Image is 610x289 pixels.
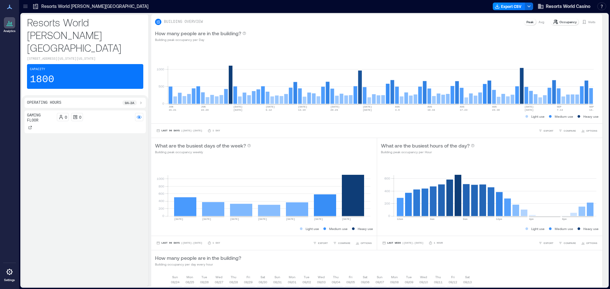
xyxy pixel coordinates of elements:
[201,108,209,111] text: 22-28
[159,192,164,195] tspan: 600
[537,128,555,134] button: EXPORT
[155,30,241,37] p: How many people are in the building?
[289,274,295,279] p: Mon
[405,279,413,285] p: 09/09
[419,279,428,285] p: 09/10
[564,241,576,245] span: COMPARE
[155,149,251,154] p: Building peak occupancy weekly
[493,3,525,10] button: Export CSV
[201,274,207,279] p: Tue
[155,37,246,42] p: Building peak occupancy per Day
[247,274,250,279] p: Fri
[384,189,390,193] tspan: 400
[531,114,545,119] p: Light use
[492,105,497,108] text: AUG
[332,240,352,246] button: COMPARE
[30,67,45,72] p: Capacity
[125,100,134,105] p: 9a - 3a
[580,240,599,246] button: OPTIONS
[231,274,236,279] p: Thu
[361,241,372,245] span: OPTIONS
[298,105,307,108] text: [DATE]
[435,274,441,279] p: Thu
[317,279,326,285] p: 09/03
[215,279,223,285] p: 08/27
[361,279,369,285] p: 09/06
[201,105,206,108] text: JUN
[465,274,470,279] p: Sat
[162,214,164,218] tspan: 0
[79,115,81,120] p: 0
[346,279,355,285] p: 09/05
[30,73,54,86] p: 1800
[406,274,412,279] p: Tue
[186,274,193,279] p: Mon
[427,105,432,108] text: AUG
[186,279,194,285] p: 08/25
[451,274,455,279] p: Fri
[27,100,61,105] p: Operating Hours
[583,226,599,231] p: Heavy use
[215,274,222,279] p: Wed
[589,105,594,108] text: SEP
[381,149,475,154] p: Building peak occupancy per Hour
[159,199,164,203] tspan: 400
[157,177,164,181] tspan: 1000
[333,274,339,279] p: Thu
[230,218,239,220] text: [DATE]
[434,241,443,245] p: 1 Hour
[390,279,399,285] p: 09/08
[41,3,148,10] p: Resorts World [PERSON_NAME][GEOGRAPHIC_DATA]
[363,105,372,108] text: [DATE]
[306,226,319,231] p: Light use
[555,226,573,231] p: Medium use
[155,128,204,134] button: Last 90 Days |[DATE]-[DATE]
[338,241,350,245] span: COMPARE
[266,108,272,111] text: 6-12
[588,19,595,24] p: Visits
[557,128,577,134] button: COMPARE
[529,218,534,220] text: 4pm
[318,241,328,245] span: EXPORT
[266,105,275,108] text: [DATE]
[174,218,183,220] text: [DATE]
[318,274,325,279] p: Wed
[420,274,427,279] p: Wed
[286,218,295,220] text: [DATE]
[155,254,241,262] p: How many people are in the building?
[159,84,164,88] tspan: 500
[496,218,502,220] text: 12pm
[544,129,553,133] span: EXPORT
[562,218,567,220] text: 8pm
[564,129,576,133] span: COMPARE
[536,1,592,11] button: Resorts World Casino
[358,226,373,231] p: Heavy use
[391,274,398,279] p: Mon
[155,262,241,267] p: Building occupancy per day every hour
[557,108,563,111] text: 7-13
[546,3,590,10] span: Resorts World Casino
[586,129,597,133] span: OPTIONS
[388,214,390,218] tspan: 0
[354,240,373,246] button: OPTIONS
[363,274,367,279] p: Sat
[449,279,457,285] p: 09/12
[332,279,340,285] p: 09/04
[164,19,203,24] p: BUILDING OVERVIEW
[259,279,267,285] p: 08/30
[162,102,164,105] tspan: 0
[557,240,577,246] button: COMPARE
[155,142,246,149] p: What are the busiest days of the week?
[3,29,16,33] p: Analytics
[304,274,309,279] p: Tue
[526,19,533,24] p: Peak
[342,218,351,220] text: [DATE]
[460,105,464,108] text: AUG
[288,279,296,285] p: 09/01
[234,105,243,108] text: [DATE]
[539,19,544,24] p: Avg
[213,129,220,133] p: 1 Day
[537,240,555,246] button: EXPORT
[244,279,253,285] p: 08/29
[463,218,468,220] text: 8am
